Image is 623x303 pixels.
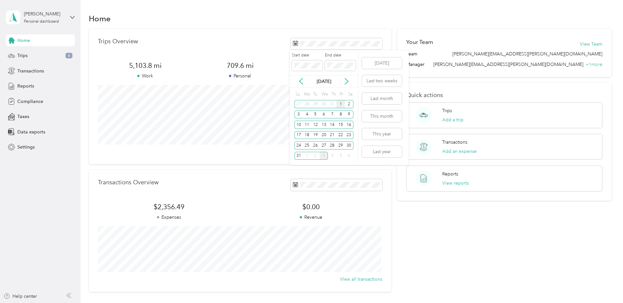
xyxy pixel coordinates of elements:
div: 13 [320,121,328,129]
span: + 1 more [586,62,602,67]
div: 27 [320,141,328,150]
button: View reports [442,180,469,187]
span: 6 [66,53,72,59]
span: Trips [17,52,28,59]
div: 15 [336,121,345,129]
span: Data exports [17,129,45,135]
span: [PERSON_NAME][EMAIL_ADDRESS][PERSON_NAME][DOMAIN_NAME] [452,51,602,57]
div: Tu [312,90,318,99]
button: Add a trip [442,116,463,123]
div: Sa [347,90,353,99]
div: 8 [336,111,345,119]
div: 26 [311,141,320,150]
p: [DATE] [310,78,338,85]
div: 30 [320,100,328,108]
button: View all transactions [340,276,382,283]
div: 14 [328,121,336,129]
div: 25 [303,141,311,150]
span: 84.4 mi [288,61,382,70]
div: 22 [336,131,345,139]
span: Manager [406,61,425,68]
div: 28 [328,141,336,150]
div: 2 [345,100,353,108]
p: Expenses [98,214,240,221]
p: Trips [442,107,452,114]
p: Unclassified [288,72,382,79]
div: 2 [311,152,320,160]
div: 16 [345,121,353,129]
div: 12 [311,121,320,129]
div: 6 [345,152,353,160]
div: [PERSON_NAME] [24,10,65,17]
div: 9 [345,111,353,119]
div: 18 [303,131,311,139]
div: 4 [303,111,311,119]
p: Transactions Overview [98,179,159,186]
button: [DATE] [362,57,402,69]
div: 31 [294,152,303,160]
div: Fr [339,90,345,99]
div: 20 [320,131,328,139]
span: Transactions [17,68,44,74]
button: Last year [362,146,402,157]
div: 31 [328,100,336,108]
div: 24 [294,141,303,150]
p: Reports [442,171,458,177]
label: End date [325,52,356,58]
button: View Team [580,41,602,48]
div: 30 [345,141,353,150]
div: 29 [311,100,320,108]
span: Reports [17,83,34,90]
div: 5 [336,152,345,160]
p: Work [98,72,193,79]
div: 6 [320,111,328,119]
button: Add an expense [442,148,477,155]
div: Personal dashboard [24,20,59,24]
button: Last month [362,93,402,104]
div: Su [294,90,301,99]
span: [PERSON_NAME][EMAIL_ADDRESS][PERSON_NAME][DOMAIN_NAME] [433,62,583,67]
h1: Home [89,15,111,22]
p: Transactions [442,139,467,146]
span: Team [406,51,417,57]
button: This month [362,111,402,122]
div: 4 [328,152,336,160]
span: Home [17,37,30,44]
div: 3 [320,152,328,160]
div: Th [330,90,336,99]
div: 5 [311,111,320,119]
div: 19 [311,131,320,139]
div: 17 [294,131,303,139]
span: Compliance [17,98,43,105]
span: $2,356.49 [98,202,240,212]
label: Start date [292,52,323,58]
button: This year [362,128,402,140]
p: Quick actions [406,92,602,99]
p: Revenue [240,214,382,221]
div: 3 [294,111,303,119]
div: 21 [328,131,336,139]
div: 27 [294,100,303,108]
span: Settings [17,144,35,151]
span: 5,103.8 mi [98,61,193,70]
div: Mo [303,90,310,99]
div: 1 [336,100,345,108]
div: 1 [303,152,311,160]
p: Trips Overview [98,38,138,45]
iframe: Everlance-gr Chat Button Frame [586,266,623,303]
div: 23 [345,131,353,139]
span: 709.6 mi [193,61,287,70]
h2: Your Team [406,38,433,46]
div: 29 [336,141,345,150]
div: 7 [328,111,336,119]
div: We [321,90,328,99]
div: 10 [294,121,303,129]
button: Last two weeks [362,75,402,87]
p: Personal [193,72,287,79]
button: Help center [4,293,37,300]
div: 11 [303,121,311,129]
span: Taxes [17,113,29,120]
span: $0.00 [240,202,382,212]
div: 28 [303,100,311,108]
